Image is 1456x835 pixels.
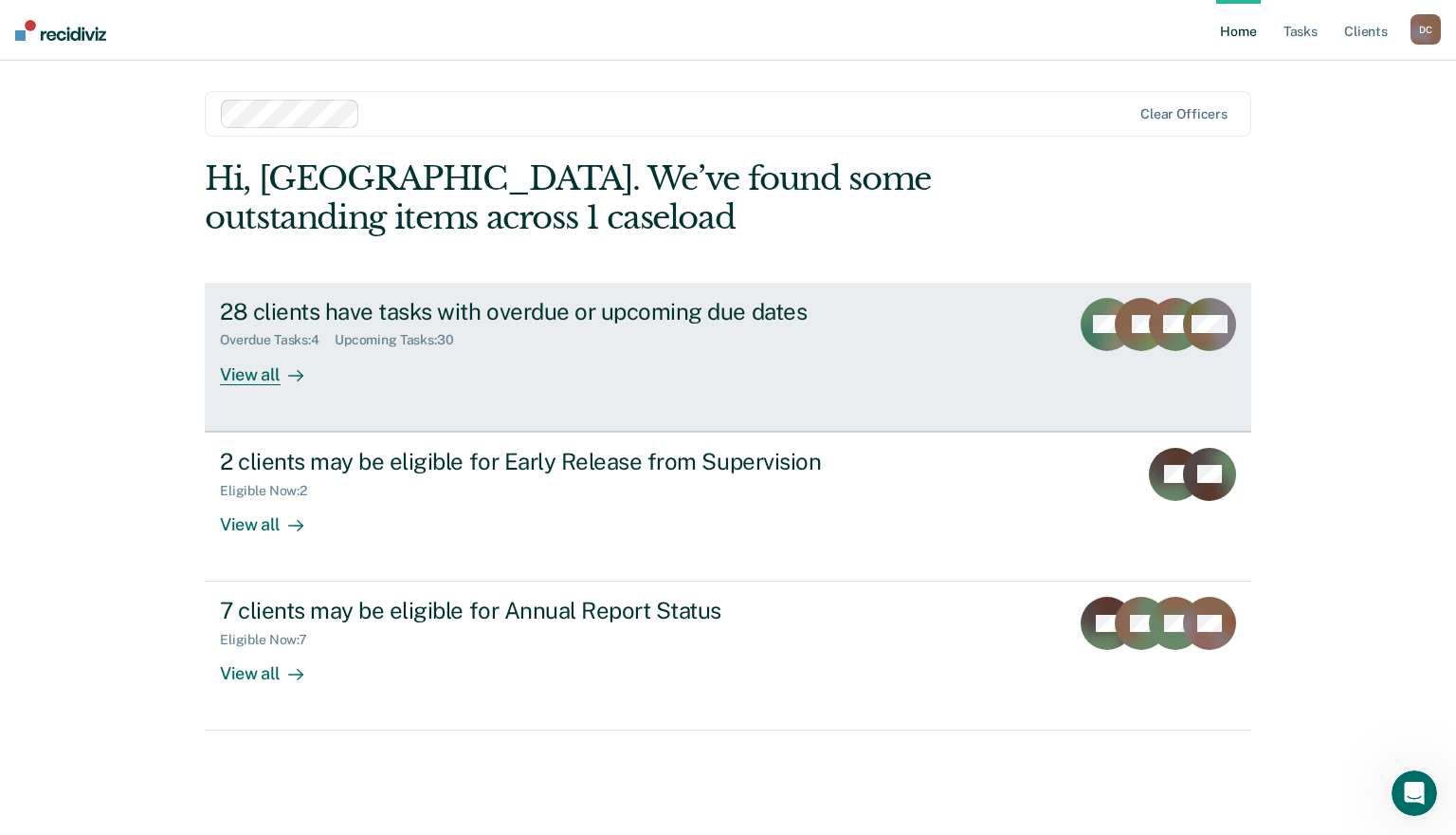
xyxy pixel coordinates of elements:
[205,159,1042,237] div: Hi, [GEOGRAPHIC_DATA]. We’ve found some outstanding items across 1 caseload
[220,632,322,648] div: Eligible Now : 7
[1410,14,1441,45] button: DC
[220,298,885,325] div: 28 clients have tasks with overdue or upcoming due dates
[205,432,1251,582] a: 2 clients may be eligible for Early Release from SupervisionEligible Now:2View all
[15,20,106,41] img: Recidiviz
[220,448,885,475] div: 2 clients may be eligible for Early Release from Supervision
[1392,770,1437,816] iframe: Intercom live chat
[220,348,326,385] div: View all
[205,283,1251,432] a: 28 clients have tasks with overdue or upcoming due datesOverdue Tasks:4Upcoming Tasks:30View all
[220,483,322,499] div: Eligible Now : 2
[220,648,326,685] div: View all
[1140,106,1228,122] div: Clear officers
[220,597,885,624] div: 7 clients may be eligible for Annual Report Status
[1410,14,1441,45] div: D C
[335,332,469,348] div: Upcoming Tasks : 30
[205,582,1251,731] a: 7 clients may be eligible for Annual Report StatusEligible Now:7View all
[220,332,335,348] div: Overdue Tasks : 4
[220,498,326,535] div: View all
